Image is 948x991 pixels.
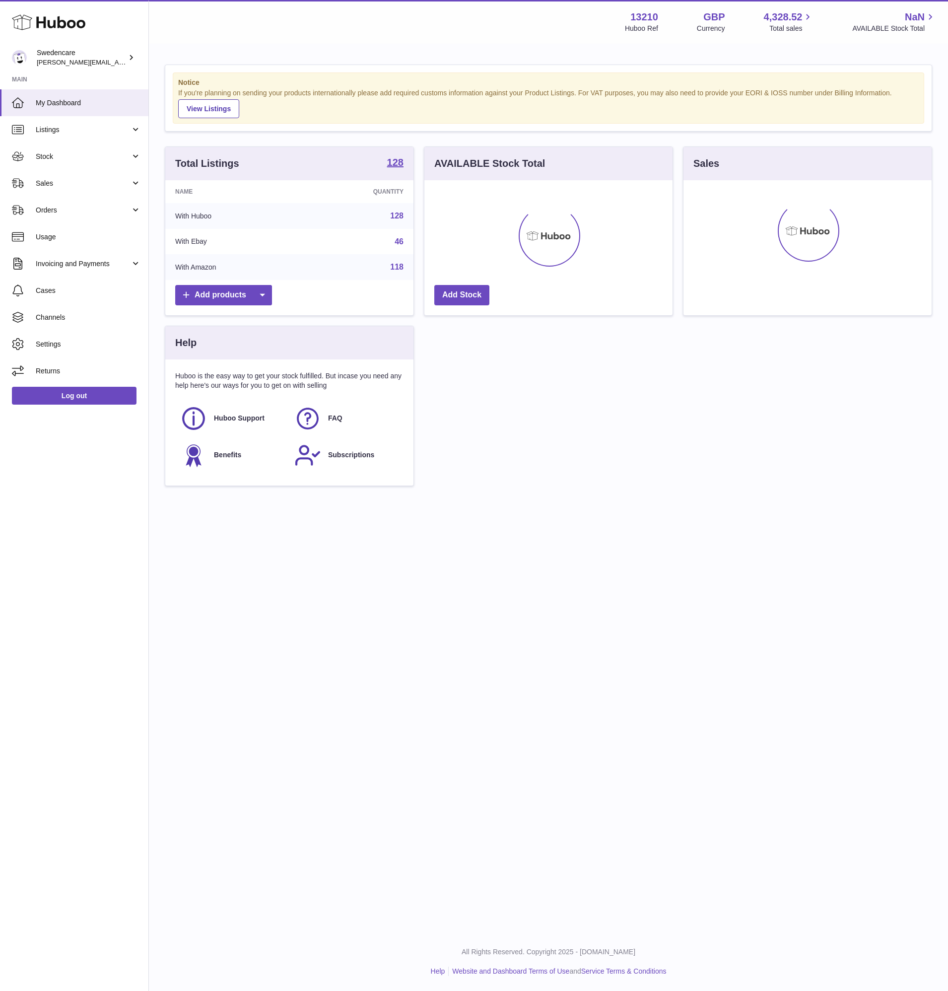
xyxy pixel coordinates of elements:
[693,157,719,170] h3: Sales
[36,152,131,161] span: Stock
[625,24,658,33] div: Huboo Ref
[36,366,141,376] span: Returns
[581,967,667,975] a: Service Terms & Conditions
[175,285,272,305] a: Add products
[434,157,545,170] h3: AVAILABLE Stock Total
[157,947,940,957] p: All Rights Reserved. Copyright 2025 - [DOMAIN_NAME]
[764,10,814,33] a: 4,328.52 Total sales
[214,450,241,460] span: Benefits
[165,203,301,229] td: With Huboo
[175,336,197,350] h3: Help
[630,10,658,24] strong: 13210
[36,259,131,269] span: Invoicing and Payments
[852,10,936,33] a: NaN AVAILABLE Stock Total
[178,78,919,87] strong: Notice
[165,180,301,203] th: Name
[36,179,131,188] span: Sales
[175,371,404,390] p: Huboo is the easy way to get your stock fulfilled. But incase you need any help here's our ways f...
[434,285,489,305] a: Add Stock
[703,10,725,24] strong: GBP
[36,206,131,215] span: Orders
[165,254,301,280] td: With Amazon
[178,99,239,118] a: View Listings
[452,967,569,975] a: Website and Dashboard Terms of Use
[852,24,936,33] span: AVAILABLE Stock Total
[769,24,813,33] span: Total sales
[36,340,141,349] span: Settings
[390,212,404,220] a: 128
[12,50,27,65] img: daniel.corbridge@swedencare.co.uk
[294,442,399,469] a: Subscriptions
[165,229,301,255] td: With Ebay
[905,10,925,24] span: NaN
[36,98,141,108] span: My Dashboard
[175,157,239,170] h3: Total Listings
[36,286,141,295] span: Cases
[214,414,265,423] span: Huboo Support
[697,24,725,33] div: Currency
[387,157,404,167] strong: 128
[37,48,126,67] div: Swedencare
[387,157,404,169] a: 128
[328,450,374,460] span: Subscriptions
[294,405,399,432] a: FAQ
[36,125,131,135] span: Listings
[37,58,252,66] span: [PERSON_NAME][EMAIL_ADDRESS][PERSON_NAME][DOMAIN_NAME]
[390,263,404,271] a: 118
[178,88,919,118] div: If you're planning on sending your products internationally please add required customs informati...
[180,442,284,469] a: Benefits
[764,10,803,24] span: 4,328.52
[301,180,413,203] th: Quantity
[180,405,284,432] a: Huboo Support
[12,387,136,405] a: Log out
[431,967,445,975] a: Help
[36,232,141,242] span: Usage
[449,967,666,976] li: and
[36,313,141,322] span: Channels
[328,414,342,423] span: FAQ
[395,237,404,246] a: 46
